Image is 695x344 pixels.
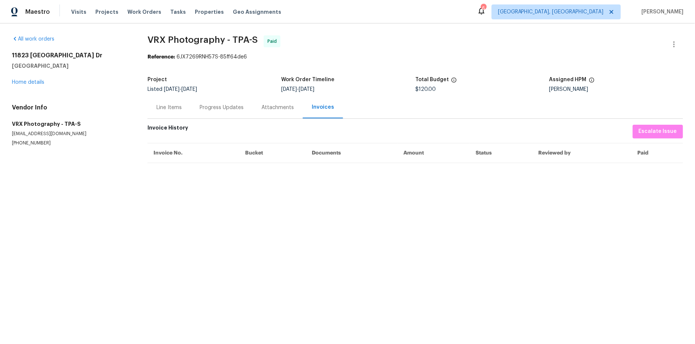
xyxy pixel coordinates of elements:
span: Visits [71,8,86,16]
h5: Work Order Timeline [282,77,335,82]
th: Paid [631,143,683,163]
span: - [282,87,315,92]
div: 6JX7269RNH57S-85ff64de6 [147,53,683,61]
div: Line Items [156,104,182,111]
span: Maestro [25,8,50,16]
th: Status [470,143,532,163]
span: Escalate Issue [639,127,677,136]
th: Invoice No. [147,143,239,163]
th: Amount [397,143,470,163]
div: Invoices [312,103,334,111]
th: Reviewed by [532,143,631,163]
span: [PERSON_NAME] [639,8,684,16]
span: - [164,87,197,92]
h6: Invoice History [147,125,188,135]
div: [PERSON_NAME] [549,87,683,92]
h5: Total Budget [415,77,449,82]
span: [DATE] [282,87,297,92]
button: Escalate Issue [633,125,683,138]
a: All work orders [12,36,54,42]
div: 6 [481,4,486,12]
th: Documents [306,143,397,163]
div: Progress Updates [200,104,244,111]
span: [GEOGRAPHIC_DATA], [GEOGRAPHIC_DATA] [498,8,604,16]
span: Paid [267,38,280,45]
a: Home details [12,80,44,85]
span: [DATE] [181,87,197,92]
span: $120.00 [415,87,436,92]
span: Work Orders [127,8,161,16]
div: Attachments [261,104,294,111]
span: VRX Photography - TPA-S [147,35,258,44]
span: Geo Assignments [233,8,281,16]
span: [DATE] [164,87,180,92]
th: Bucket [239,143,306,163]
span: [DATE] [299,87,315,92]
h5: Assigned HPM [549,77,587,82]
h2: 11823 [GEOGRAPHIC_DATA] Dr [12,52,130,59]
h4: Vendor Info [12,104,130,111]
h5: VRX Photography - TPA-S [12,120,130,128]
span: Listed [147,87,197,92]
span: The hpm assigned to this work order. [589,77,595,87]
span: Tasks [170,9,186,15]
span: The total cost of line items that have been proposed by Opendoor. This sum includes line items th... [451,77,457,87]
span: Projects [95,8,118,16]
p: [PHONE_NUMBER] [12,140,130,146]
p: [EMAIL_ADDRESS][DOMAIN_NAME] [12,131,130,137]
h5: [GEOGRAPHIC_DATA] [12,62,130,70]
h5: Project [147,77,167,82]
span: Properties [195,8,224,16]
b: Reference: [147,54,175,60]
